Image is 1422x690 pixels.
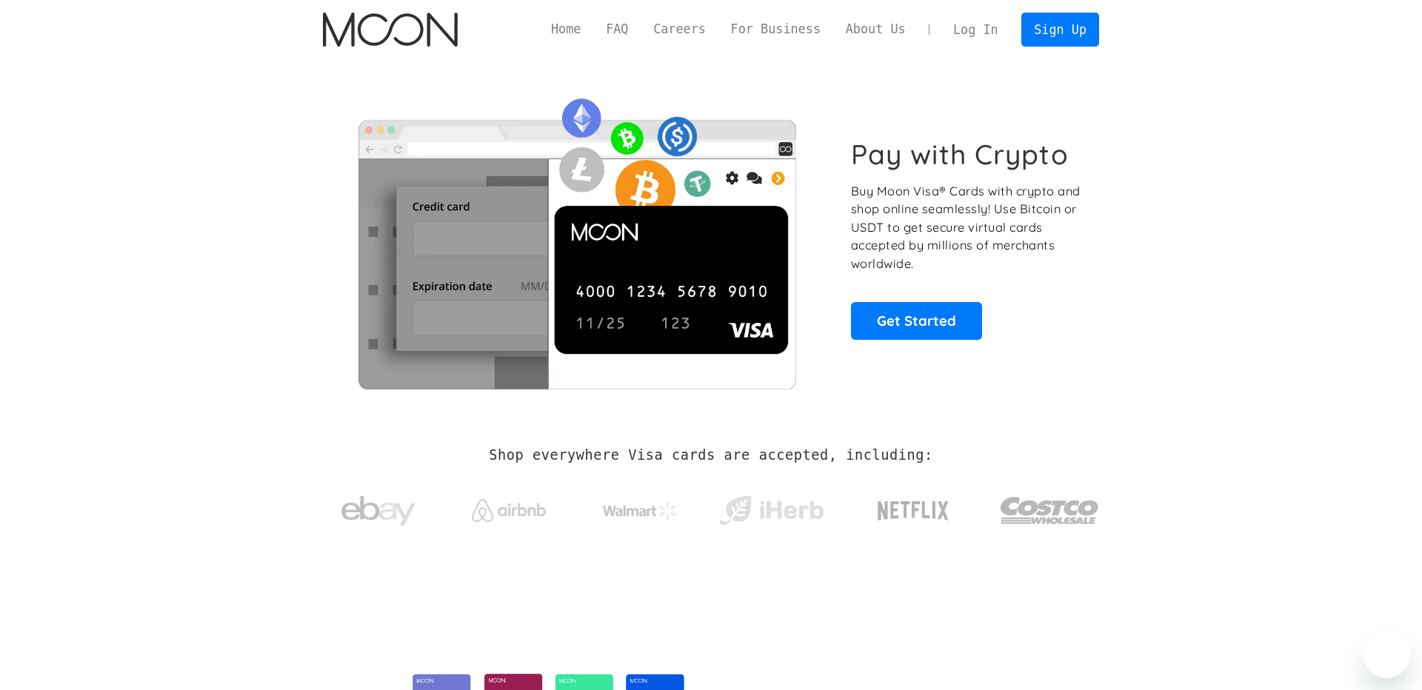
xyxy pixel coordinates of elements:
[1363,631,1410,678] iframe: Botón para iniciar la ventana de mensajería
[716,492,827,530] img: iHerb
[1000,483,1099,538] img: Costco
[941,13,1010,46] a: Log In
[538,20,593,38] a: Home
[472,499,546,522] img: Airbnb
[1000,468,1099,546] a: Costco
[851,302,982,339] a: Get Started
[851,138,1069,171] h1: Pay with Crypto
[876,492,950,529] img: Netflix
[323,13,457,47] img: Moon Logo
[847,478,980,537] a: Netflix
[603,502,677,520] img: Walmart
[489,447,932,463] h2: Shop everywhere Visa cards are accepted, including:
[323,473,433,542] a: ebay
[851,182,1083,273] p: Buy Moon Visa® Cards with crypto and shop online seamlessly! Use Bitcoin or USDT to get secure vi...
[585,487,695,527] a: Walmart
[641,20,718,38] a: Careers
[454,484,564,529] a: Airbnb
[323,88,830,389] img: Moon Cards let you spend your crypto anywhere Visa is accepted.
[716,477,827,537] a: iHerb
[833,20,918,38] a: About Us
[718,20,833,38] a: For Business
[341,488,415,535] img: ebay
[323,13,457,47] a: home
[1021,13,1098,46] a: Sign Up
[593,20,641,38] a: FAQ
